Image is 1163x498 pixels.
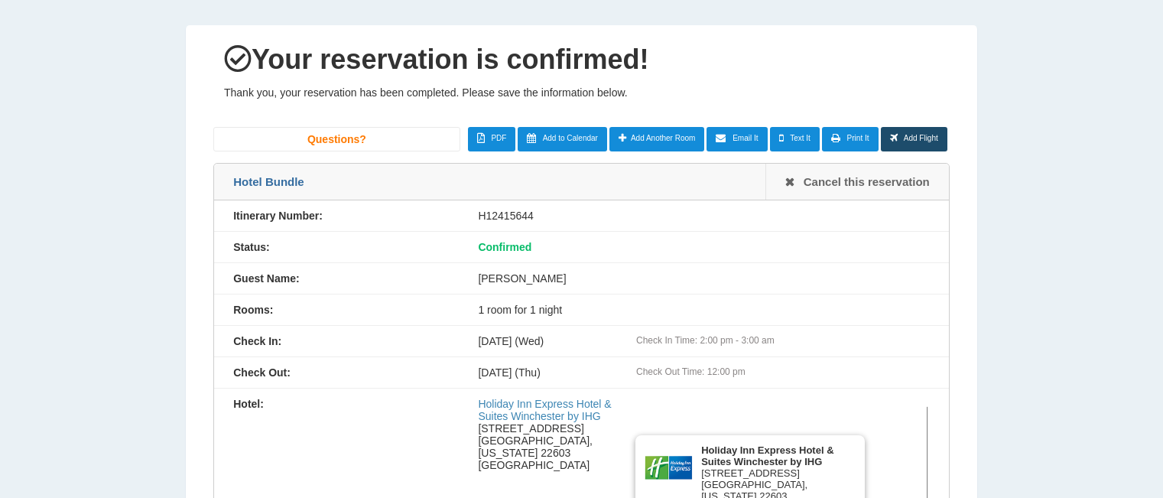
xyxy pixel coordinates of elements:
div: Check Out: [214,366,459,379]
div: Itinerary Number: [214,210,459,222]
p: Thank you, your reservation has been completed. Please save the information below. [224,86,939,99]
div: Rooms: [214,304,459,316]
a: Add Flight [881,127,947,151]
a: Print It [822,127,879,151]
div: [DATE] (Thu) [459,366,948,379]
a: Add Another Room [609,127,705,151]
div: Check Out Time: 12:00 pm [636,366,930,377]
span: Add Flight [904,134,938,142]
span: Add to Calendar [543,134,598,142]
div: [PERSON_NAME] [459,272,948,285]
div: [DATE] (Wed) [459,335,948,347]
span: Email It [733,134,758,142]
span: Hotel Bundle [233,175,304,188]
div: Hotel: [214,398,459,410]
a: Questions? [213,127,460,151]
div: H12415644 [459,210,948,222]
span: Print It [847,134,869,142]
div: [STREET_ADDRESS] [GEOGRAPHIC_DATA], [US_STATE] 22603 [GEOGRAPHIC_DATA] [478,398,629,471]
h1: Your reservation is confirmed! [224,44,939,75]
a: Holiday Inn Express Hotel & Suites Winchester by IHG [478,398,611,422]
b: Holiday Inn Express Hotel & Suites Winchester by IHG [701,444,833,467]
div: Check In: [214,335,459,347]
a: PDF [468,127,516,151]
a: Email It [707,127,767,151]
span: Add Another Room [631,134,696,142]
div: Status: [214,241,459,253]
div: Check In Time: 2:00 pm - 3:00 am [636,335,930,346]
span: PDF [491,134,506,142]
div: 1 room for 1 night [459,304,948,316]
a: Add to Calendar [518,127,607,151]
span: Text It [790,134,811,142]
div: Confirmed [459,241,948,253]
a: Text It [770,127,820,151]
img: Brand logo for Holiday Inn Express Hotel & Suites Winchester by IHG [645,444,694,493]
div: Guest Name: [214,272,459,285]
a: Cancel this reservation [765,164,949,200]
span: Questions? [307,133,366,145]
